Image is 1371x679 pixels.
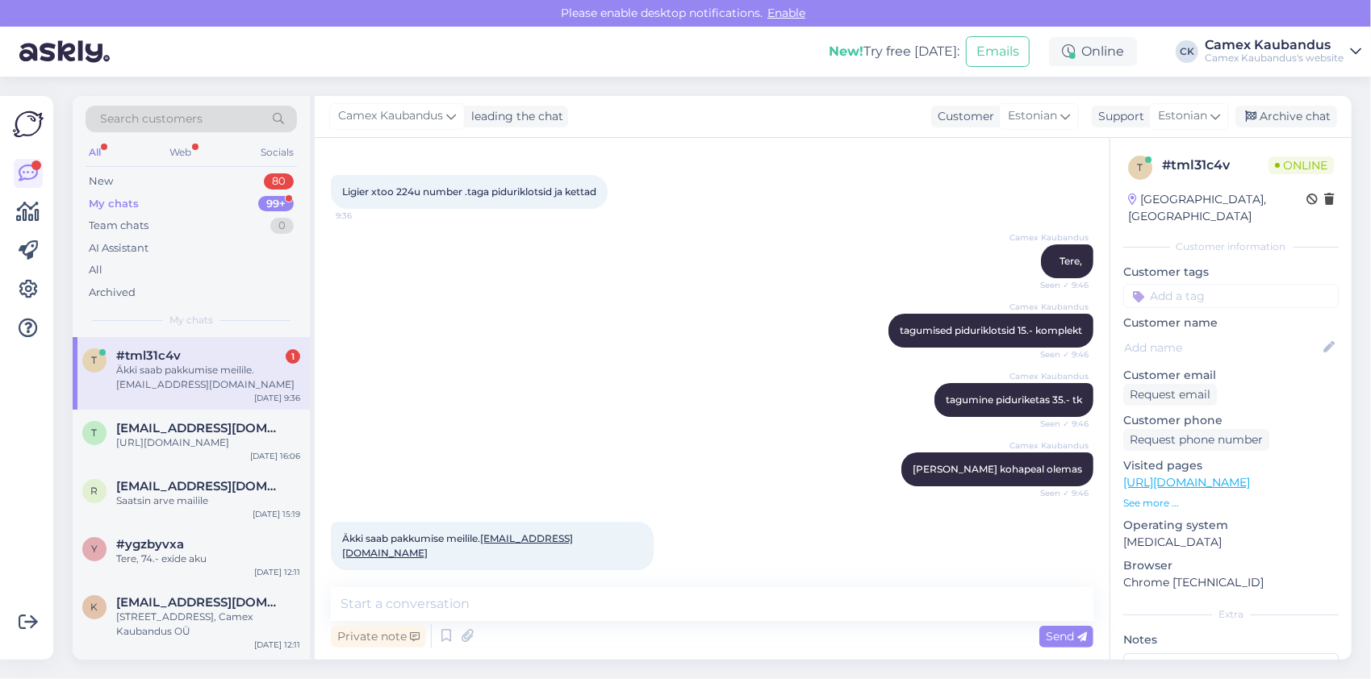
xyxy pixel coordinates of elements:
[1123,496,1339,510] p: See more ...
[1123,607,1339,622] div: Extra
[89,173,113,190] div: New
[116,595,284,610] span: kalvis.lusis@gmail.com
[89,196,139,212] div: My chats
[1046,629,1087,644] span: Send
[86,142,104,163] div: All
[1123,264,1339,281] p: Customer tags
[1123,574,1339,591] p: Chrome [TECHNICAL_ID]
[1092,108,1144,125] div: Support
[829,44,863,59] b: New!
[100,110,203,127] span: Search customers
[1028,279,1089,291] span: Seen ✓ 9:46
[254,566,300,578] div: [DATE] 12:11
[1009,231,1089,244] span: Camex Kaubandus
[116,494,300,508] div: Saatsin arve mailile
[116,348,181,363] span: #tml31c4v
[1060,255,1082,267] span: Tere,
[336,571,396,583] span: 10:05
[91,485,98,497] span: r
[1235,106,1337,127] div: Archive chat
[1205,52,1344,65] div: Camex Kaubandus's website
[254,392,300,404] div: [DATE] 9:36
[1269,156,1334,174] span: Online
[116,552,300,566] div: Tere, 74.- exide aku
[1123,429,1269,451] div: Request phone number
[253,508,300,520] div: [DATE] 15:19
[169,313,213,327] span: My chats
[1123,284,1339,308] input: Add a tag
[1176,40,1198,63] div: CK
[1009,439,1089,452] span: Camex Kaubandus
[250,450,300,462] div: [DATE] 16:06
[1158,107,1207,125] span: Estonian
[1009,370,1089,382] span: Camex Kaubandus
[91,543,98,555] span: y
[91,601,98,613] span: k
[257,142,297,163] div: Socials
[270,218,294,234] div: 0
[900,324,1082,336] span: tagumised piduriklotsid 15.- komplekt
[1205,39,1361,65] a: Camex KaubandusCamex Kaubandus's website
[1049,37,1137,66] div: Online
[92,427,98,439] span: t
[116,421,284,435] span: tetrisnorma@mail.ru
[1123,240,1339,254] div: Customer information
[1128,191,1306,225] div: [GEOGRAPHIC_DATA], [GEOGRAPHIC_DATA]
[89,262,102,278] div: All
[89,240,148,256] div: AI Assistant
[254,639,300,651] div: [DATE] 12:11
[763,6,810,20] span: Enable
[1124,339,1320,356] input: Add name
[1162,156,1269,175] div: # tml31c4v
[1123,631,1339,648] p: Notes
[1028,348,1089,360] span: Seen ✓ 9:46
[1123,457,1339,474] p: Visited pages
[286,349,300,364] div: 1
[966,36,1030,67] button: Emails
[465,108,563,125] div: leading the chat
[13,109,44,140] img: Askly Logo
[116,610,300,639] div: [STREET_ADDRESS], Camex Kaubandus OÜ
[258,196,294,212] div: 99+
[1205,39,1344,52] div: Camex Kaubandus
[1123,517,1339,534] p: Operating system
[116,435,300,450] div: [URL][DOMAIN_NAME]
[89,285,136,301] div: Archived
[1123,557,1339,574] p: Browser
[1123,534,1339,551] p: [MEDICAL_DATA]
[264,173,294,190] div: 80
[1009,301,1089,313] span: Camex Kaubandus
[336,210,396,222] span: 9:36
[116,479,284,494] span: raknor@mail.ee
[1008,107,1057,125] span: Estonian
[338,107,443,125] span: Camex Kaubandus
[342,532,573,559] span: Äkki saab pakkumise meilile.
[1138,161,1143,173] span: t
[331,626,426,648] div: Private note
[1123,475,1250,489] a: [URL][DOMAIN_NAME]
[1123,367,1339,384] p: Customer email
[931,108,994,125] div: Customer
[1028,487,1089,499] span: Seen ✓ 9:46
[89,218,148,234] div: Team chats
[1123,384,1217,406] div: Request email
[946,394,1082,406] span: tagumine piduriketas 35.- tk
[1123,412,1339,429] p: Customer phone
[116,537,184,552] span: #ygzbyvxa
[342,185,596,198] span: Ligier xtoo 224u number .taga piduriklotsid ja kettad
[829,42,959,61] div: Try free [DATE]:
[913,463,1082,475] span: [PERSON_NAME] kohapeal olemas
[167,142,195,163] div: Web
[116,363,300,392] div: Äkki saab pakkumise meilile. [EMAIL_ADDRESS][DOMAIN_NAME]
[92,354,98,366] span: t
[1028,418,1089,430] span: Seen ✓ 9:46
[1123,315,1339,331] p: Customer name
